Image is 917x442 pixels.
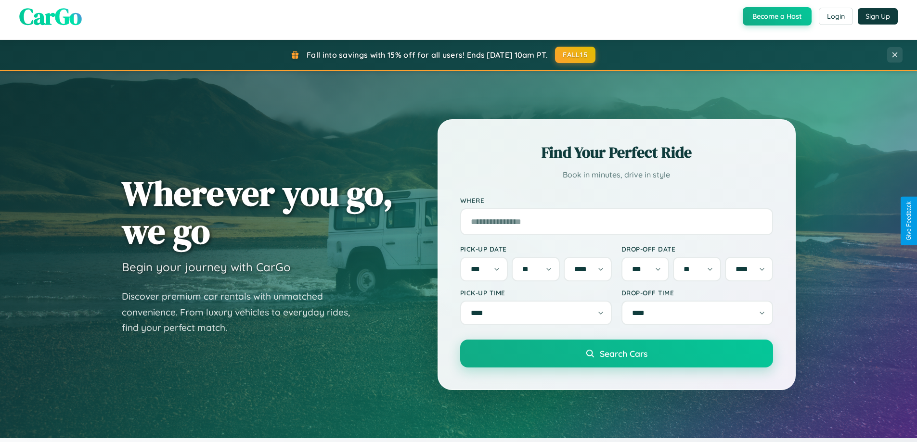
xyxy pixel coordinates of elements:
label: Pick-up Time [460,289,612,297]
span: Fall into savings with 15% off for all users! Ends [DATE] 10am PT. [307,50,548,60]
h3: Begin your journey with CarGo [122,260,291,274]
div: Give Feedback [905,202,912,240]
label: Pick-up Date [460,245,612,253]
label: Where [460,196,773,204]
h2: Find Your Perfect Ride [460,142,773,163]
button: FALL15 [555,47,595,63]
button: Sign Up [858,8,898,25]
span: Search Cars [600,348,647,359]
p: Book in minutes, drive in style [460,168,773,182]
span: CarGo [19,0,82,32]
p: Discover premium car rentals with unmatched convenience. From luxury vehicles to everyday rides, ... [122,289,362,336]
h1: Wherever you go, we go [122,174,393,250]
label: Drop-off Time [621,289,773,297]
label: Drop-off Date [621,245,773,253]
button: Login [819,8,853,25]
button: Become a Host [743,7,812,25]
button: Search Cars [460,340,773,367]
